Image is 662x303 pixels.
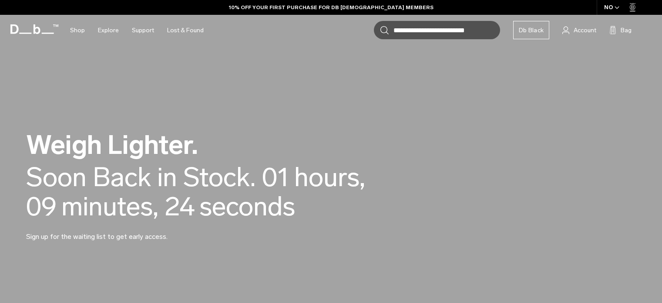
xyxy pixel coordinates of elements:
[132,15,154,46] a: Support
[26,221,235,242] p: Sign up for the waiting list to get early access.
[98,15,119,46] a: Explore
[574,26,596,35] span: Account
[513,21,549,39] a: Db Black
[562,25,596,35] a: Account
[26,163,255,192] div: Soon Back in Stock.
[26,132,418,158] h2: Weigh Lighter.
[294,163,365,192] span: hours,
[61,192,158,221] span: minutes
[64,15,210,46] nav: Main Navigation
[262,163,290,192] span: 01
[229,3,433,11] a: 10% OFF YOUR FIRST PURCHASE FOR DB [DEMOGRAPHIC_DATA] MEMBERS
[70,15,85,46] a: Shop
[165,192,195,221] span: 24
[153,191,158,222] span: ,
[167,15,204,46] a: Lost & Found
[199,192,295,221] span: seconds
[621,26,632,35] span: Bag
[26,192,57,221] span: 09
[609,25,632,35] button: Bag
